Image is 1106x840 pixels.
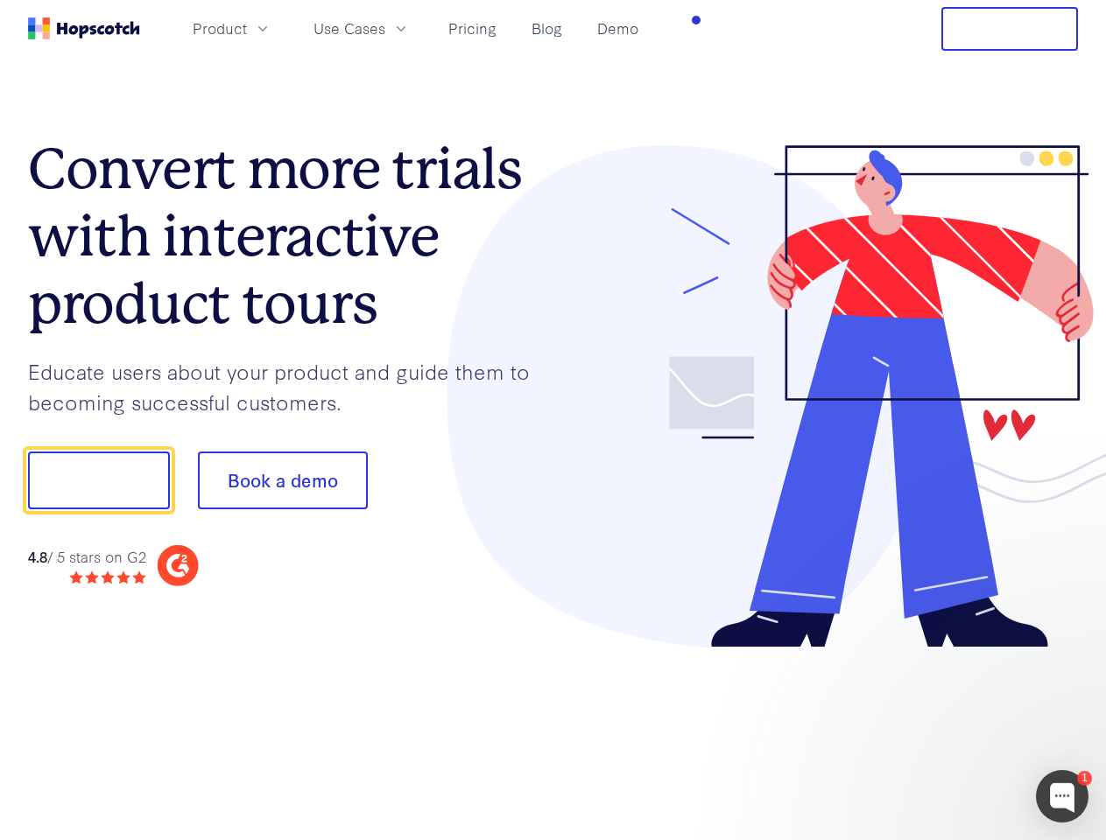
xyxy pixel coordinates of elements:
a: Demo [590,14,645,43]
button: Show me! [28,451,170,509]
strong: 4.8 [28,546,47,566]
span: Use Cases [313,17,385,39]
p: Educate users about your product and guide them to becoming successful customers. [28,356,553,416]
a: Home [28,17,140,39]
a: Pricing [441,14,504,43]
button: Free Trial [941,7,1078,51]
button: Book a demo [198,451,368,509]
button: Product [182,14,282,43]
span: Product [193,17,247,39]
button: Use Cases [303,14,420,43]
div: 1 [1077,771,1092,786]
h1: Convert more trials with interactive product tours [28,136,553,337]
a: Blog [525,14,569,43]
div: / 5 stars on G2 [28,546,146,568]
